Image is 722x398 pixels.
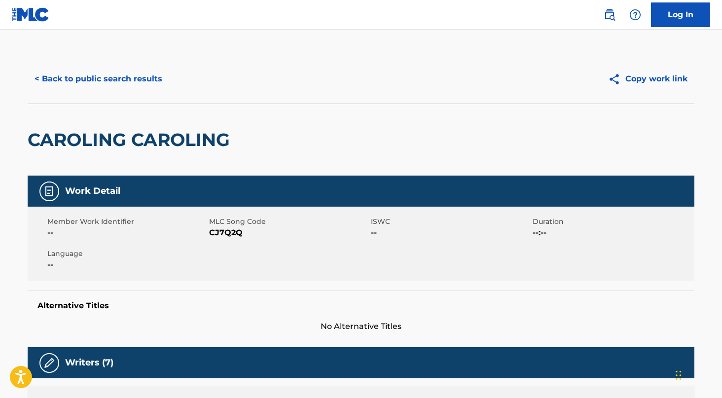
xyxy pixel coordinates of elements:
img: Work Detail [43,185,55,197]
h5: Alternative Titles [37,301,685,311]
span: CJ7Q2Q [209,227,368,239]
h2: CAROLING CAROLING [28,129,235,151]
iframe: Chat Widget [673,351,722,398]
span: -- [47,259,207,271]
span: --:-- [533,227,692,239]
div: Drag [676,361,682,390]
span: -- [371,227,530,239]
h5: Writers (7) [65,357,113,368]
span: Language [47,249,207,259]
span: -- [47,227,207,239]
img: MLC Logo [12,7,50,22]
a: Log In [651,2,710,27]
img: help [629,9,641,21]
img: Copy work link [608,73,625,85]
span: Member Work Identifier [47,217,207,227]
div: Help [625,5,645,25]
a: Public Search [600,5,619,25]
span: ISWC [371,217,530,227]
span: MLC Song Code [209,217,368,227]
button: Copy work link [601,67,694,91]
img: Writers [43,357,55,369]
span: No Alternative Titles [28,321,694,332]
img: search [604,9,615,21]
span: Duration [533,217,692,227]
button: < Back to public search results [28,67,169,91]
h5: Work Detail [65,185,120,197]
